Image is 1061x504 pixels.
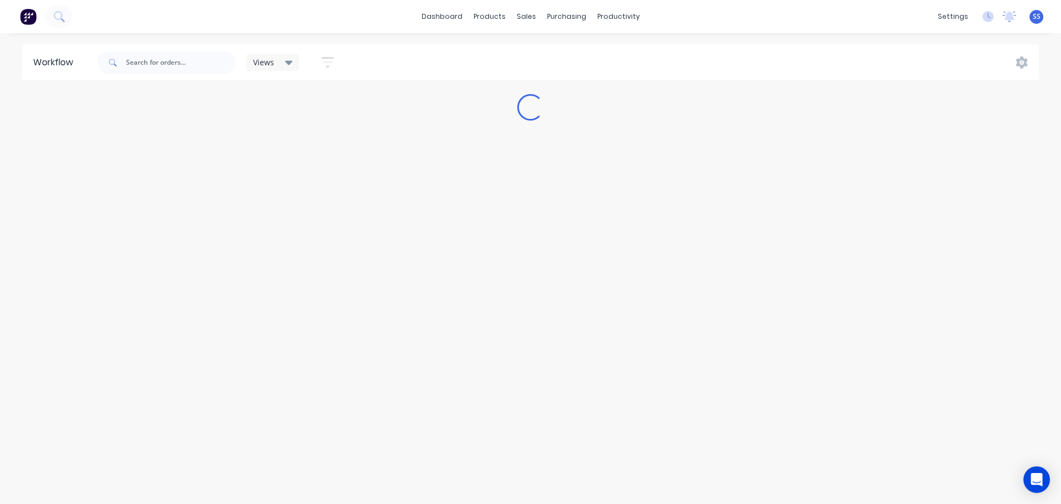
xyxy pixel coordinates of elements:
div: purchasing [542,8,592,25]
span: Views [253,56,274,68]
span: SS [1033,12,1041,22]
input: Search for orders... [126,51,235,74]
div: Open Intercom Messenger [1023,466,1050,493]
div: Workflow [33,56,78,69]
div: sales [511,8,542,25]
div: products [468,8,511,25]
img: Factory [20,8,36,25]
a: dashboard [416,8,468,25]
div: settings [932,8,974,25]
div: productivity [592,8,645,25]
